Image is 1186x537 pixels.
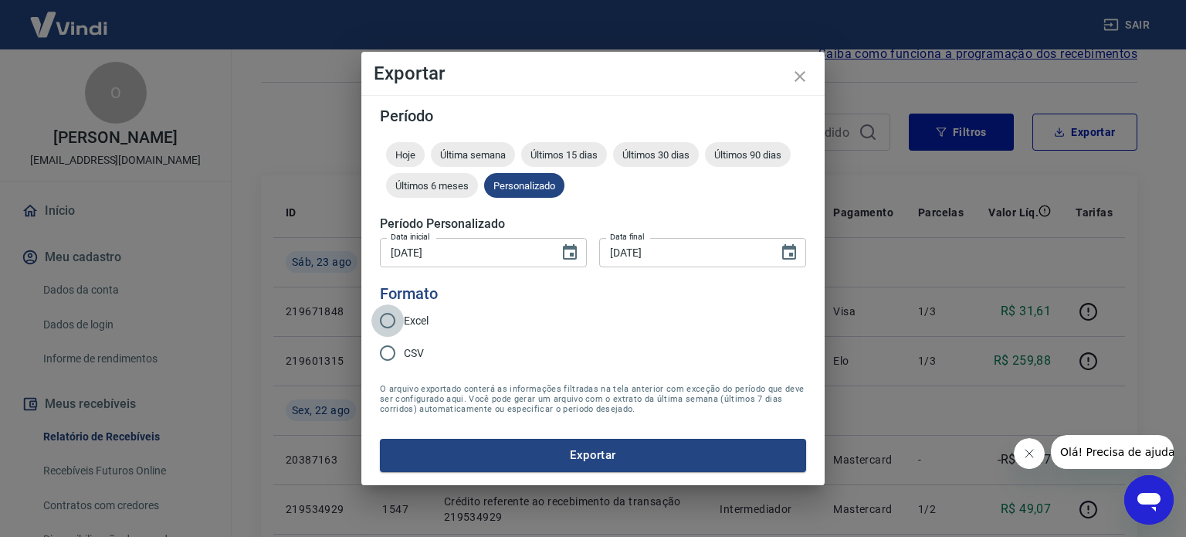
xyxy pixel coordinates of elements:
div: Personalizado [484,173,564,198]
legend: Formato [380,283,438,305]
h5: Período Personalizado [380,216,806,232]
button: Exportar [380,439,806,471]
div: Hoje [386,142,425,167]
label: Data inicial [391,231,430,243]
iframe: Mensagem da empresa [1051,435,1174,469]
iframe: Fechar mensagem [1014,438,1045,469]
span: Últimos 90 dias [705,149,791,161]
input: DD/MM/YYYY [380,238,548,267]
div: Últimos 6 meses [386,173,478,198]
span: Personalizado [484,180,564,192]
span: Últimos 30 dias [613,149,699,161]
button: Choose date, selected date is 24 de ago de 2025 [774,237,805,268]
div: Últimos 30 dias [613,142,699,167]
div: Últimos 15 dias [521,142,607,167]
h5: Período [380,108,806,124]
button: close [781,58,818,95]
span: Últimos 15 dias [521,149,607,161]
span: O arquivo exportado conterá as informações filtradas na tela anterior com exceção do período que ... [380,384,806,414]
span: CSV [404,345,424,362]
div: Últimos 90 dias [705,142,791,167]
span: Hoje [386,149,425,161]
input: DD/MM/YYYY [599,238,768,267]
span: Olá! Precisa de ajuda? [9,11,130,23]
span: Últimos 6 meses [386,180,478,192]
button: Choose date, selected date is 22 de ago de 2025 [554,237,585,268]
label: Data final [610,231,645,243]
span: Última semana [431,149,515,161]
h4: Exportar [374,64,812,83]
iframe: Botão para abrir a janela de mensagens [1124,475,1174,525]
span: Excel [404,313,429,329]
div: Última semana [431,142,515,167]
